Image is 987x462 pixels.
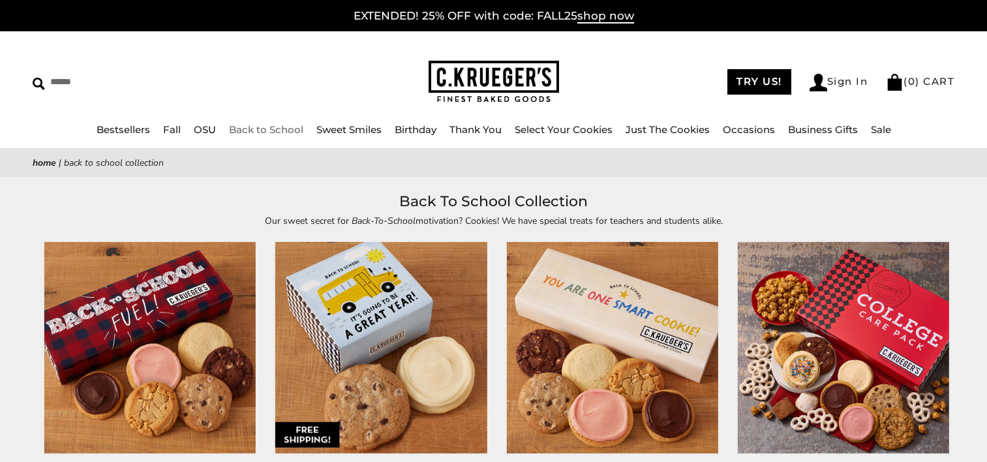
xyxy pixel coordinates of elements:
[64,157,164,169] span: Back To School Collection
[229,123,303,136] a: Back to School
[265,215,352,227] span: Our sweet secret for
[194,123,216,136] a: OSU
[33,155,954,170] nav: breadcrumbs
[871,123,891,136] a: Sale
[449,123,502,136] a: Thank You
[97,123,150,136] a: Bestsellers
[33,157,56,169] a: Home
[788,123,858,136] a: Business Gifts
[395,123,436,136] a: Birthday
[352,215,416,227] em: Back-To-School
[515,123,613,136] a: Select Your Cookies
[908,75,916,87] span: 0
[727,69,791,95] a: TRY US!
[886,74,903,91] img: Bag
[738,242,949,454] img: College Care Pack – Cookies and Snacks
[723,123,775,136] a: Occasions
[506,242,718,454] img: One Smart Cookie Half Dozen Sampler – Assorted Cookies
[316,123,382,136] a: Sweet Smiles
[626,123,710,136] a: Just The Cookies
[429,61,559,103] img: C.KRUEGER'S
[52,190,935,213] h1: Back To School Collection
[163,123,181,136] a: Fall
[33,72,251,92] input: Search
[44,242,256,454] img: Back-To-School Fuel Half Dozen Sampler - Assorted Cookies
[810,74,827,91] img: Account
[577,9,634,23] span: shop now
[810,74,868,91] a: Sign In
[354,9,634,23] a: EXTENDED! 25% OFF with code: FALL25shop now
[416,215,723,227] span: motivation? Cookies! We have special treats for teachers and students alike.
[33,78,45,90] img: Search
[59,157,61,169] span: |
[886,75,954,87] a: (0) CART
[275,242,487,454] img: Back-To-School Great Year Duo Sampler - Assorted Cookies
